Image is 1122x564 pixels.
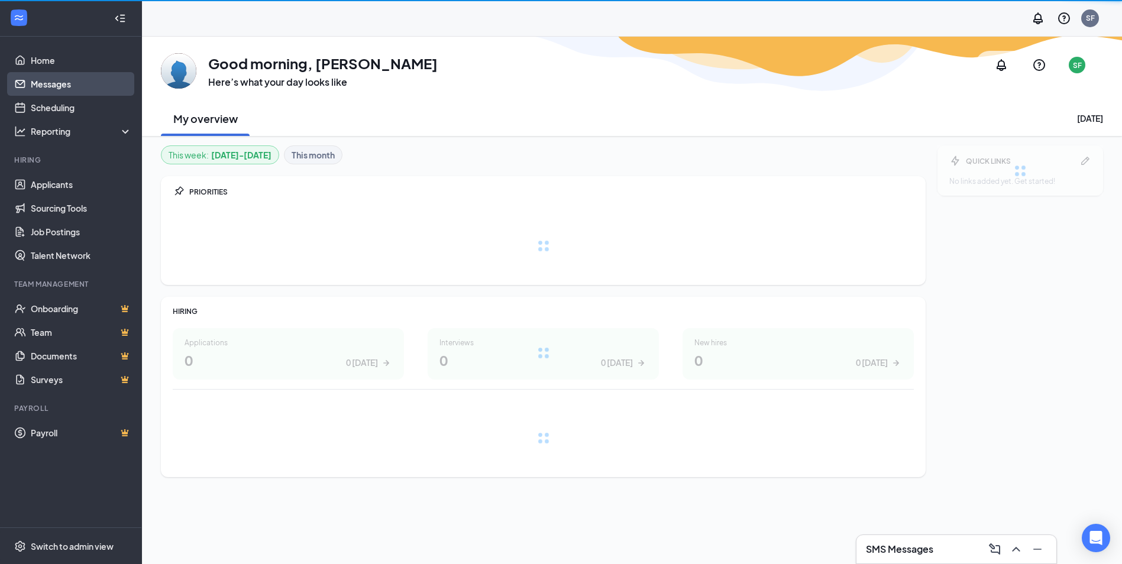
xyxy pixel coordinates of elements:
svg: Collapse [114,12,126,24]
h1: Good morning, [PERSON_NAME] [208,53,438,73]
h2: My overview [173,111,238,126]
div: HIRING [173,306,914,316]
h3: Here’s what your day looks like [208,76,438,89]
b: [DATE] - [DATE] [211,148,271,161]
svg: Analysis [14,125,26,137]
div: Switch to admin view [31,540,114,552]
button: ChevronUp [1007,540,1026,559]
button: Minimize [1028,540,1047,559]
div: [DATE] [1077,112,1103,124]
svg: Pin [173,186,185,197]
button: ComposeMessage [985,540,1004,559]
a: Sourcing Tools [31,196,132,220]
a: Messages [31,72,132,96]
svg: WorkstreamLogo [13,12,25,24]
svg: Notifications [994,58,1008,72]
svg: QuestionInfo [1057,11,1071,25]
svg: Settings [14,540,26,552]
b: This month [292,148,335,161]
a: PayrollCrown [31,421,132,445]
a: Applicants [31,173,132,196]
div: Reporting [31,125,132,137]
svg: ComposeMessage [988,542,1002,556]
svg: Minimize [1030,542,1045,556]
div: Team Management [14,279,130,289]
div: Open Intercom Messenger [1082,524,1110,552]
div: Hiring [14,155,130,165]
img: Smokey Foley [161,53,196,89]
div: PRIORITIES [189,187,914,197]
a: DocumentsCrown [31,344,132,368]
a: Scheduling [31,96,132,119]
svg: QuestionInfo [1032,58,1046,72]
svg: ChevronUp [1009,542,1023,556]
a: OnboardingCrown [31,297,132,320]
a: Talent Network [31,244,132,267]
div: Payroll [14,403,130,413]
a: Job Postings [31,220,132,244]
div: SF [1086,13,1095,23]
div: SF [1073,60,1082,70]
svg: Notifications [1031,11,1045,25]
a: SurveysCrown [31,368,132,391]
a: TeamCrown [31,320,132,344]
div: This week : [169,148,271,161]
a: Home [31,48,132,72]
h3: SMS Messages [866,543,933,556]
